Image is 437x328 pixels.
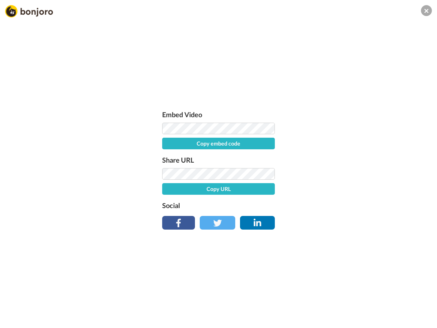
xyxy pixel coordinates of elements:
[162,109,275,120] label: Embed Video
[162,154,275,165] label: Share URL
[162,200,275,211] label: Social
[162,138,275,149] button: Copy embed code
[162,183,275,195] button: Copy URL
[5,5,53,17] img: Bonjoro Logo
